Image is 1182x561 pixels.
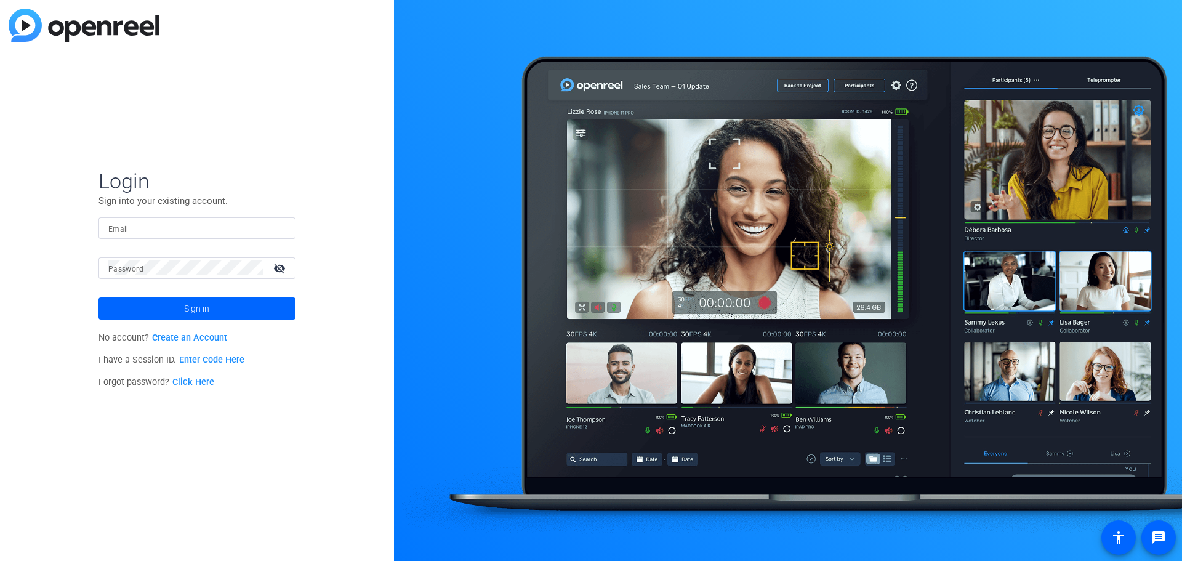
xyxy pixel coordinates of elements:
mat-icon: accessibility [1111,530,1126,545]
a: Enter Code Here [179,355,244,365]
mat-icon: visibility_off [266,259,295,277]
p: Sign into your existing account. [98,194,295,208]
a: Click Here [172,377,214,387]
img: blue-gradient.svg [9,9,159,42]
span: I have a Session ID. [98,355,244,365]
mat-icon: message [1151,530,1166,545]
a: Create an Account [152,333,227,343]
span: No account? [98,333,227,343]
span: Login [98,168,295,194]
button: Sign in [98,297,295,320]
mat-label: Password [108,265,143,273]
span: Sign in [184,293,209,324]
span: Forgot password? [98,377,214,387]
mat-label: Email [108,225,129,233]
input: Enter Email Address [108,220,286,235]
